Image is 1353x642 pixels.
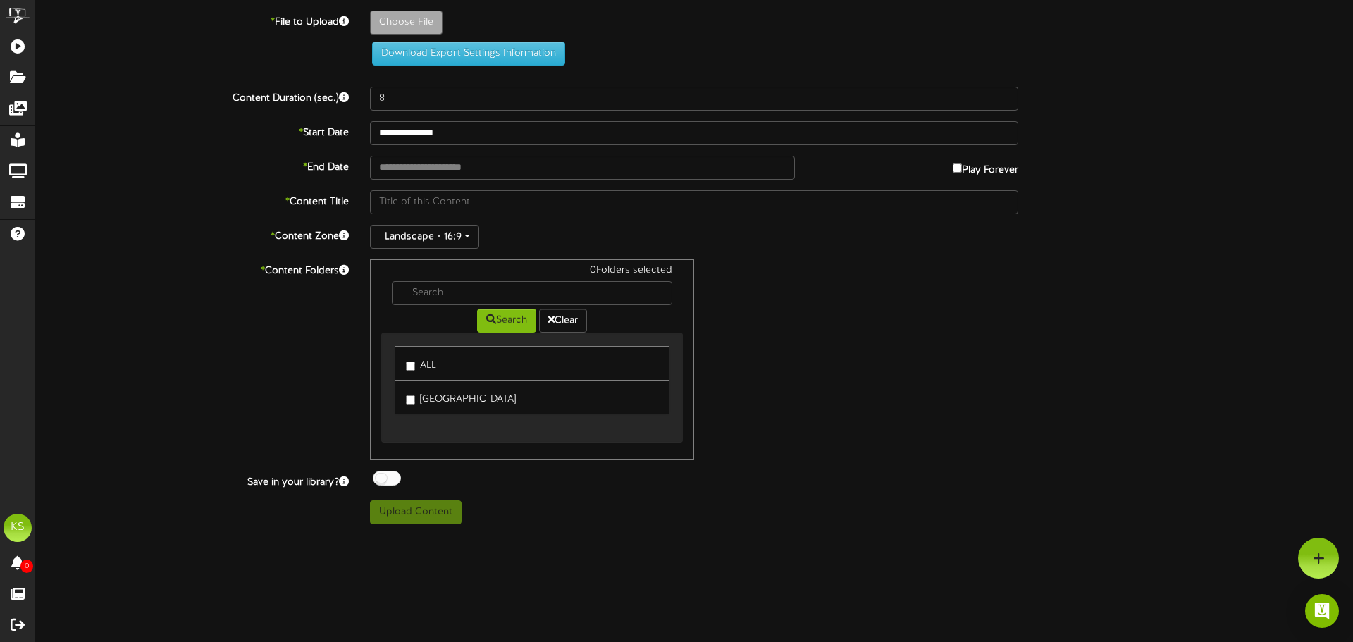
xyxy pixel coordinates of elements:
[25,121,359,140] label: Start Date
[406,395,415,405] input: [GEOGRAPHIC_DATA]
[406,354,436,373] label: ALL
[25,471,359,490] label: Save in your library?
[477,309,536,333] button: Search
[392,281,672,305] input: -- Search --
[370,225,479,249] button: Landscape - 16:9
[406,362,415,371] input: ALL
[25,190,359,209] label: Content Title
[4,514,32,542] div: KS
[539,309,587,333] button: Clear
[20,560,33,573] span: 0
[372,42,565,66] button: Download Export Settings Information
[25,259,359,278] label: Content Folders
[25,156,359,175] label: End Date
[953,156,1018,178] label: Play Forever
[365,48,565,58] a: Download Export Settings Information
[1305,594,1339,628] div: Open Intercom Messenger
[370,500,462,524] button: Upload Content
[406,388,516,407] label: [GEOGRAPHIC_DATA]
[381,264,683,281] div: 0 Folders selected
[370,190,1018,214] input: Title of this Content
[25,87,359,106] label: Content Duration (sec.)
[25,11,359,30] label: File to Upload
[25,225,359,244] label: Content Zone
[953,163,962,173] input: Play Forever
